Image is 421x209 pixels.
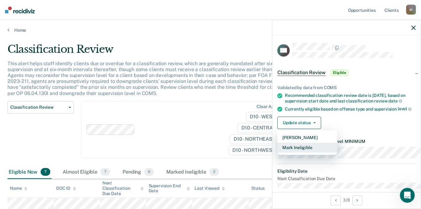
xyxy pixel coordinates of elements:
[277,117,321,129] button: Update status
[230,134,284,144] span: D10 - NORTHEAST
[61,166,111,179] div: Almost Eligible
[228,145,284,155] span: D10 - NORTHWEST
[277,139,416,144] dt: Recommended Supervision Level MINIMUM
[10,186,27,191] div: Name
[406,5,416,15] div: M
[272,192,421,208] div: 3 / 8
[195,186,225,191] div: Last Viewed
[285,106,416,112] div: Currently eligible based on offense type and supervision
[7,27,414,33] a: Home
[251,186,265,191] div: Status
[165,166,220,179] div: Marked Ineligible
[246,112,284,122] span: D10 - WEST
[5,7,35,13] img: Recidiviz
[144,168,154,176] span: 0
[277,143,337,153] button: Mark Ineligible
[398,107,412,111] span: level
[102,180,144,196] div: Next Classification Due Date
[352,195,362,205] button: Next Opportunity
[400,188,415,203] iframe: Intercom live chat
[237,123,284,133] span: D10 - CENTRAL
[277,176,416,182] dt: Next Classification Due Date
[277,169,416,174] dt: Eligibility Date
[149,183,190,194] div: Supervision End Date
[277,133,337,143] button: [PERSON_NAME]
[101,168,110,176] span: 7
[277,70,326,76] span: Classification Review
[277,85,416,91] div: Validated by data from COMS
[121,166,155,179] div: Pending
[41,168,50,176] span: 7
[388,98,402,103] span: date
[343,139,345,144] span: •
[7,166,52,179] div: Eligible Now
[7,61,320,96] p: This alert helps staff identify clients due or overdue for a classification review, which are gen...
[10,105,66,110] span: Classification Review
[331,195,341,205] button: Previous Opportunity
[331,70,348,76] span: Eligible
[272,63,421,83] div: Classification ReviewEligible
[257,104,283,109] div: Clear agents
[7,43,323,61] div: Classification Review
[56,186,76,191] div: DOC ID
[285,93,416,104] div: Recommended classification review date is [DATE], based on supervision start date and last classi...
[209,168,219,176] span: 2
